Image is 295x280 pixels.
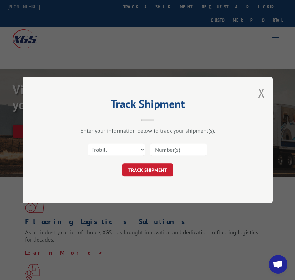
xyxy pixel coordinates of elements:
h2: Track Shipment [54,99,242,111]
input: Number(s) [150,143,207,156]
button: Close modal [258,84,265,101]
button: TRACK SHIPMENT [122,163,173,176]
div: Enter your information below to track your shipment(s). [54,127,242,134]
div: Open chat [269,255,287,274]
